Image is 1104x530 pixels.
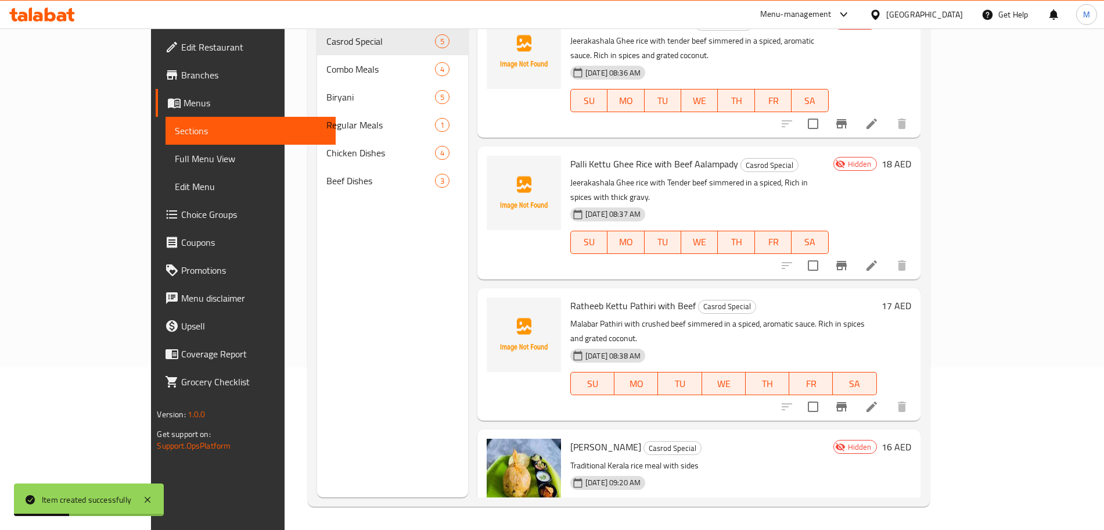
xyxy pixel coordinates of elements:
span: Edit Restaurant [181,40,326,54]
span: Upsell [181,319,326,333]
p: Malabar Pathiri with crushed beef simmered in a spiced, aromatic sauce. Rich in spices and grated... [570,317,877,346]
span: 4 [436,64,449,75]
span: Edit Menu [175,180,326,194]
button: FR [755,89,792,112]
span: Biryani [326,90,434,104]
span: Chicken Dishes [326,146,434,160]
span: Branches [181,68,326,82]
button: SA [792,89,828,112]
button: SU [570,231,607,254]
div: Combo Meals [326,62,434,76]
span: Coupons [181,235,326,249]
div: items [435,146,449,160]
span: SA [796,234,823,250]
span: 5 [436,36,449,47]
button: WE [702,372,746,395]
div: Menu-management [760,8,832,22]
span: Ratheeb Kettu Pathiri with Beef [570,297,696,314]
span: Casrod Special [644,442,701,455]
button: TU [658,372,702,395]
span: FR [760,92,787,109]
button: FR [755,231,792,254]
span: MO [619,375,653,392]
a: Upsell [156,312,335,340]
p: Traditional Kerala rice meal with sides [570,459,829,473]
a: Edit menu item [865,117,879,131]
span: TU [649,234,677,250]
span: [DATE] 08:37 AM [581,209,645,220]
span: MO [612,92,639,109]
div: Item created successfully [42,493,131,506]
button: delete [888,110,916,138]
span: Coverage Report [181,347,326,361]
a: Menu disclaimer [156,284,335,312]
span: Grocery Checklist [181,375,326,389]
button: MO [607,231,644,254]
a: Promotions [156,256,335,284]
div: [GEOGRAPHIC_DATA] [886,8,963,21]
span: 3 [436,176,449,187]
button: SU [570,89,607,112]
div: Regular Meals1 [317,111,468,139]
p: Jeerakashala Ghee rice with Tender beef simmered in a spiced, Rich in spices with thick gravy. [570,176,829,205]
div: Casrod Special [698,300,756,314]
span: Get support on: [157,427,210,442]
span: WE [686,92,713,109]
span: SU [576,375,610,392]
div: Combo Meals4 [317,55,468,83]
span: [DATE] 09:20 AM [581,477,645,488]
span: TH [750,375,785,392]
div: Casrod Special5 [317,27,468,55]
button: Branch-specific-item [828,252,855,280]
a: Coupons [156,228,335,256]
h6: 18 AED [882,156,911,172]
span: [DATE] 08:38 AM [581,350,645,361]
span: Regular Meals [326,118,434,132]
span: SU [576,234,603,250]
h6: 17 AED [882,298,911,314]
div: items [435,174,449,188]
span: WE [686,234,713,250]
a: Full Menu View [166,145,335,173]
img: Palli Kettu Ghee Rice with Beef Aalampady [487,156,561,230]
button: TH [718,89,754,112]
button: TH [746,372,789,395]
span: Casrod Special [326,34,434,48]
span: Select to update [801,253,825,278]
button: Branch-specific-item [828,393,855,421]
span: 4 [436,148,449,159]
a: Menus [156,89,335,117]
button: SA [792,231,828,254]
span: Menus [184,96,326,110]
button: WE [681,89,718,112]
button: TU [645,89,681,112]
span: WE [707,375,741,392]
button: TU [645,231,681,254]
button: SA [833,372,876,395]
div: items [435,118,449,132]
a: Choice Groups [156,200,335,228]
a: Edit Restaurant [156,33,335,61]
span: Select to update [801,395,825,419]
h6: 16 AED [882,439,911,455]
span: TH [722,234,750,250]
span: Full Menu View [175,152,326,166]
img: Ratheeb Kettu Pathiri with Beef [487,298,561,372]
div: Biryani5 [317,83,468,111]
span: Beef Dishes [326,174,434,188]
div: Beef Dishes3 [317,167,468,195]
span: MO [612,234,639,250]
span: Select to update [801,112,825,136]
button: MO [607,89,644,112]
a: Sections [166,117,335,145]
span: [PERSON_NAME] [570,438,641,456]
a: Edit Menu [166,173,335,200]
div: Casrod Special [643,441,702,455]
button: SU [570,372,614,395]
div: items [435,34,449,48]
span: Palli Kettu Ghee Rice with Beef Aalampady [570,155,738,173]
button: TH [718,231,754,254]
